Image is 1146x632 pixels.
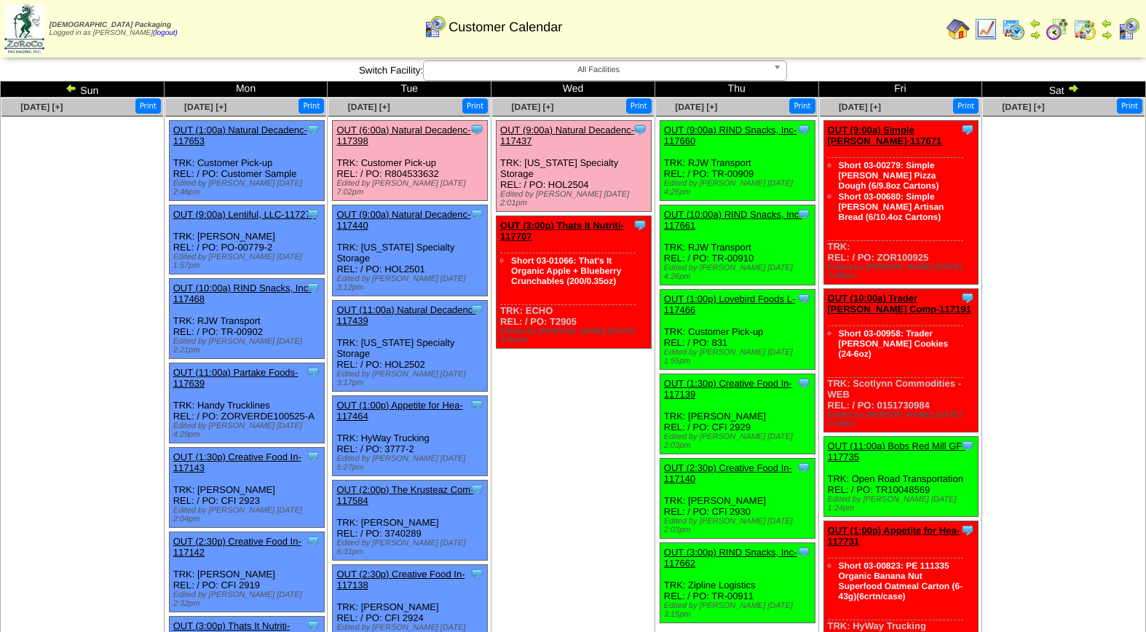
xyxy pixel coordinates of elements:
[626,98,652,114] button: Print
[664,293,795,315] a: OUT (1:00p) Lovebird Foods L-117466
[336,454,487,472] div: Edited by [PERSON_NAME] [DATE] 5:27pm
[675,102,717,112] a: [DATE] [+]
[660,459,815,539] div: TRK: [PERSON_NAME] REL: / PO: CFI 2930
[960,291,975,305] img: Tooltip
[828,495,979,513] div: Edited by [PERSON_NAME] [DATE] 1:24pm
[660,290,815,370] div: TRK: Customer Pick-up REL: / PO: 831
[664,378,792,400] a: OUT (1:30p) Creative Food In-117139
[960,523,975,537] img: Tooltip
[839,160,939,191] a: Short 03-00279: Simple [PERSON_NAME] Pizza Dough (6/9.8oz Cartons)
[982,82,1146,98] td: Sat
[511,102,553,112] span: [DATE] [+]
[336,179,487,197] div: Edited by [PERSON_NAME] [DATE] 7:02pm
[306,207,320,221] img: Tooltip
[336,539,487,556] div: Edited by [PERSON_NAME] [DATE] 6:31pm
[336,274,487,292] div: Edited by [PERSON_NAME] [DATE] 3:12pm
[797,376,811,390] img: Tooltip
[333,205,488,296] div: TRK: [US_STATE] Specialty Storage REL: / PO: HOL2501
[953,98,979,114] button: Print
[169,205,324,274] div: TRK: [PERSON_NAME] REL: / PO: PO-00779-2
[797,291,811,306] img: Tooltip
[664,179,815,197] div: Edited by [PERSON_NAME] [DATE] 4:26pm
[306,122,320,137] img: Tooltip
[448,20,562,35] span: Customer Calendar
[336,400,462,422] a: OUT (1:00p) Appetite for Hea-117464
[470,122,484,137] img: Tooltip
[470,302,484,317] img: Tooltip
[664,125,797,146] a: OUT (9:00a) RIND Snacks, Inc-117660
[333,121,488,201] div: TRK: Customer Pick-up REL: / PO: R804533632
[306,280,320,295] img: Tooltip
[333,481,488,561] div: TRK: [PERSON_NAME] REL: / PO: 3740289
[497,216,652,349] div: TRK: ECHO REL: / PO: T2905
[664,517,815,534] div: Edited by [PERSON_NAME] [DATE] 2:03pm
[430,61,767,79] span: All Facilities
[1117,98,1142,114] button: Print
[328,82,491,98] td: Tue
[470,207,484,221] img: Tooltip
[797,122,811,137] img: Tooltip
[173,536,301,558] a: OUT (2:30p) Creative Food In-117142
[50,21,171,29] span: [DEMOGRAPHIC_DATA] Packaging
[823,121,979,285] div: TRK: REL: / PO: ZOR100925
[423,15,446,39] img: calendarcustomer.gif
[1,82,165,98] td: Sun
[1002,17,1025,41] img: calendarprod.gif
[348,102,390,112] a: [DATE] [+]
[828,441,965,462] a: OUT (11:00a) Bobs Red Mill GF-117735
[1003,102,1045,112] a: [DATE] [+]
[299,98,324,114] button: Print
[797,460,811,475] img: Tooltip
[655,82,818,98] td: Thu
[135,98,161,114] button: Print
[828,525,960,547] a: OUT (1:00p) Appetite for Hea-117731
[1101,29,1113,41] img: arrowright.gif
[500,327,651,344] div: Edited by [PERSON_NAME] [DATE] 5:01pm
[470,566,484,581] img: Tooltip
[4,4,44,53] img: zoroco-logo-small.webp
[660,543,815,623] div: TRK: Zipline Logistics REL: / PO: TR-00911
[1073,17,1096,41] img: calendarinout.gif
[664,209,802,231] a: OUT (10:00a) RIND Snacks, Inc-117661
[173,125,307,146] a: OUT (1:00a) Natural Decadenc-117653
[169,279,324,359] div: TRK: RJW Transport REL: / PO: TR-00902
[664,601,815,619] div: Edited by [PERSON_NAME] [DATE] 3:15pm
[173,422,324,439] div: Edited by [PERSON_NAME] [DATE] 4:29pm
[333,301,488,392] div: TRK: [US_STATE] Specialty Storage REL: / PO: HOL2502
[470,482,484,497] img: Tooltip
[306,534,320,548] img: Tooltip
[1030,29,1041,41] img: arrowright.gif
[164,82,328,98] td: Mon
[20,102,63,112] a: [DATE] [+]
[664,348,815,366] div: Edited by [PERSON_NAME] [DATE] 1:55pm
[660,121,815,201] div: TRK: RJW Transport REL: / PO: TR-00909
[797,207,811,221] img: Tooltip
[336,484,473,506] a: OUT (2:00p) The Krusteaz Com-117584
[500,220,624,242] a: OUT (3:00p) Thats It Nutriti-117707
[818,82,982,98] td: Fri
[306,365,320,379] img: Tooltip
[470,398,484,412] img: Tooltip
[1030,17,1041,29] img: arrowleft.gif
[664,264,815,281] div: Edited by [PERSON_NAME] [DATE] 4:26pm
[664,432,815,450] div: Edited by [PERSON_NAME] [DATE] 2:03pm
[462,98,488,114] button: Print
[173,253,324,270] div: Edited by [PERSON_NAME] [DATE] 1:57pm
[660,205,815,285] div: TRK: RJW Transport REL: / PO: TR-00910
[336,569,465,590] a: OUT (2:30p) Creative Food In-117138
[828,125,942,146] a: OUT (9:00a) Simple [PERSON_NAME]-117671
[173,337,324,355] div: Edited by [PERSON_NAME] [DATE] 2:21pm
[173,209,316,220] a: OUT (9:00a) Lentiful, LLC-117276
[839,561,963,601] a: Short 03-00823: PE 111335 Organic Banana Nut Superfood Oatmeal Carton (6-43g)(6crtn/case)
[491,82,655,98] td: Wed
[797,545,811,559] img: Tooltip
[169,532,324,612] div: TRK: [PERSON_NAME] REL: / PO: CFI 2919
[169,448,324,528] div: TRK: [PERSON_NAME] REL: / PO: CFI 2923
[660,374,815,454] div: TRK: [PERSON_NAME] REL: / PO: CFI 2929
[511,256,621,286] a: Short 03-01066: That's It Organic Apple + Blueberry Crunchables (200/0.35oz)
[306,449,320,464] img: Tooltip
[1101,17,1113,29] img: arrowleft.gif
